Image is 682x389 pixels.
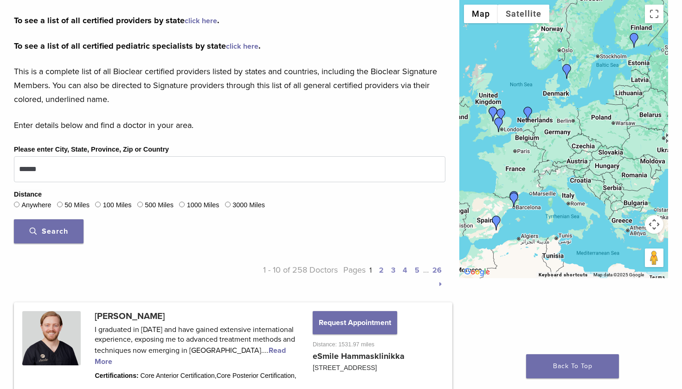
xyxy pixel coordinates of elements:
[64,200,90,210] label: 50 Miles
[14,64,445,106] p: This is a complete list of all Bioclear certified providers listed by states and countries, inclu...
[423,265,429,275] span: …
[415,266,419,275] a: 5
[645,215,663,234] button: Map camera controls
[507,192,521,207] div: Dr. Patricia Gatón
[232,200,265,210] label: 3000 Miles
[462,266,492,278] a: Open this area in Google Maps (opens a new window)
[14,118,445,132] p: Enter details below and find a doctor in your area.
[30,227,68,236] span: Search
[539,272,588,278] button: Keyboard shortcuts
[645,249,663,267] button: Drag Pegman onto the map to open Street View
[103,200,132,210] label: 100 Miles
[486,107,501,121] div: Dr. Claire Burgess and Dr. Dominic Hassall
[489,216,504,230] div: Dr. Alvaro Ferrando
[14,145,169,155] label: Please enter City, State, Province, Zip or Country
[230,263,338,291] p: 1 - 10 of 258 Doctors
[464,5,498,23] button: Show street map
[379,266,384,275] a: 2
[14,41,261,51] strong: To see a list of all certified pediatric specialists by state .
[507,191,521,206] div: Dr. Nadezwda Pinedo Piñango
[526,354,619,378] a: Back To Top
[560,64,574,79] div: Dr. Johan Hagman
[462,266,492,278] img: Google
[645,5,663,23] button: Toggle fullscreen view
[650,274,665,280] a: Terms (opens in new tab)
[14,219,84,243] button: Search
[338,263,446,291] p: Pages
[313,311,397,334] button: Request Appointment
[14,190,42,200] legend: Distance
[187,200,219,210] label: 1000 Miles
[498,5,549,23] button: Show satellite imagery
[521,107,535,121] div: Dr. Mercedes Robles-Medina
[403,266,407,275] a: 4
[21,200,51,210] label: Anywhere
[593,272,644,277] span: Map data ©2025 Google
[226,42,258,51] a: click here
[391,266,395,275] a: 3
[494,108,508,123] div: Dr. Shuk Yin, Yip
[185,16,217,26] a: click here
[145,200,174,210] label: 500 Miles
[369,266,372,275] a: 1
[491,117,506,132] div: Dr. Richard Brooks
[14,15,219,26] strong: To see a list of all certified providers by state .
[432,266,442,275] a: 26
[627,33,642,48] div: Dr. Mikko Gustafsson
